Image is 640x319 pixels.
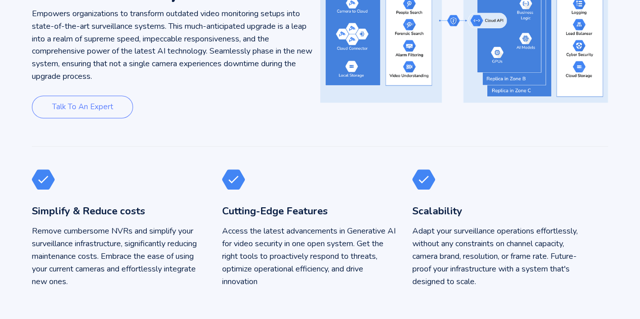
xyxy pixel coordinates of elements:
p: Remove cumbersome NVRs and simplify your surveillance infrastructure, significantly reducing main... [32,225,207,288]
strong: Simplify & Reduce costs [32,204,145,218]
strong: Scalability [412,204,462,218]
p: Access the latest advancements in Generative AI for video security in one open system. Get the ri... [222,225,397,288]
p: Adapt your surveillance operations effortlessly, without any constraints on channel capacity, cam... [412,225,587,288]
a: Talk to an expert [32,96,133,118]
strong: Cutting-Edge Features [222,204,328,218]
p: Empowers organizations to transform outdated video monitoring setups into state-of-the-art survei... [32,8,312,83]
